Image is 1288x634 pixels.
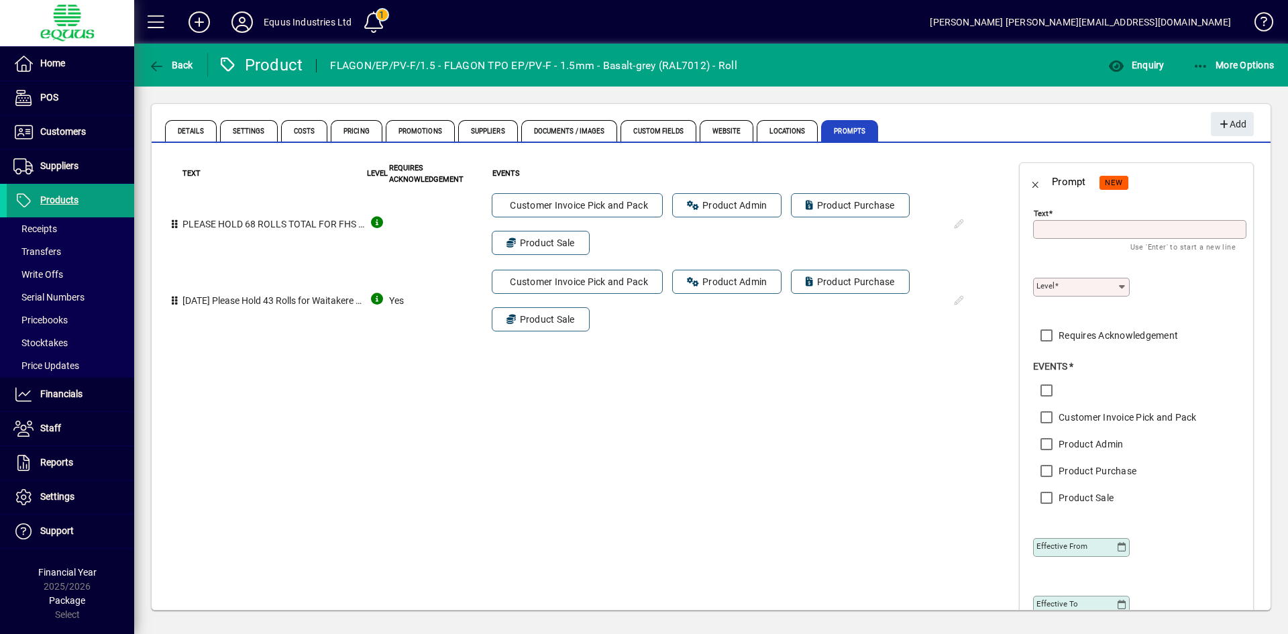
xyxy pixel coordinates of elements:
[7,240,134,263] a: Transfers
[1218,113,1246,136] span: Add
[7,446,134,480] a: Reports
[506,236,574,250] span: Product Sale
[182,162,366,186] th: Text
[40,58,65,68] span: Home
[506,313,574,326] span: Product Sale
[458,120,518,142] span: Suppliers
[221,10,264,34] button: Profile
[700,120,754,142] span: Website
[1036,541,1087,551] mat-label: Effective From
[49,595,85,606] span: Package
[366,162,388,186] th: Level
[7,354,134,377] a: Price Updates
[7,217,134,240] a: Receipts
[40,195,78,205] span: Products
[40,92,58,103] span: POS
[1036,599,1078,609] mat-label: Effective To
[7,309,134,331] a: Pricebooks
[7,115,134,149] a: Customers
[7,286,134,309] a: Serial Numbers
[134,53,208,77] app-page-header-button: Back
[1244,3,1271,46] a: Knowledge Base
[1056,491,1114,505] label: Product Sale
[1056,464,1136,478] label: Product Purchase
[687,199,767,212] span: Product Admin
[165,120,217,142] span: Details
[13,292,85,303] span: Serial Numbers
[506,275,648,288] span: Customer Invoice Pick and Pack
[506,199,648,212] span: Customer Invoice Pick and Pack
[7,515,134,548] a: Support
[7,480,134,514] a: Settings
[148,60,193,70] span: Back
[1193,60,1275,70] span: More Options
[1033,361,1073,372] span: Events *
[331,120,382,142] span: Pricing
[1034,209,1049,218] mat-label: Text
[806,199,894,212] span: Product Purchase
[1056,437,1123,451] label: Product Admin
[7,378,134,411] a: Financials
[1052,171,1086,193] div: Prompt
[388,162,492,186] th: Requires Acknowledgement
[1189,53,1278,77] button: More Options
[1105,178,1123,187] span: NEW
[178,10,221,34] button: Add
[264,11,352,33] div: Equus Industries Ltd
[40,126,86,137] span: Customers
[182,262,366,339] td: [DATE] Please Hold 43 Rolls for Waitakere Hospital - Alliance Waterproofing Job Starting October
[1056,411,1197,424] label: Customer Invoice Pick and Pack
[40,525,74,536] span: Support
[40,160,78,171] span: Suppliers
[1020,166,1052,198] button: Back
[1130,239,1236,254] mat-hint: Use 'Enter' to start a new line
[7,47,134,81] a: Home
[7,331,134,354] a: Stocktakes
[7,81,134,115] a: POS
[40,491,74,502] span: Settings
[40,388,83,399] span: Financials
[806,275,894,288] span: Product Purchase
[13,269,63,280] span: Write Offs
[386,120,455,142] span: Promotions
[1105,53,1167,77] button: Enquiry
[7,412,134,445] a: Staff
[521,120,618,142] span: Documents / Images
[1056,329,1178,342] label: Requires Acknowledgement
[182,186,366,262] td: PLEASE HOLD 68 ROLLS TOTAL FOR FHS AIRWAYS JOB
[930,11,1231,33] div: [PERSON_NAME] [PERSON_NAME][EMAIL_ADDRESS][DOMAIN_NAME]
[13,360,79,371] span: Price Updates
[145,53,197,77] button: Back
[13,337,68,348] span: Stocktakes
[821,120,878,142] span: Prompts
[757,120,818,142] span: Locations
[1036,281,1055,290] mat-label: Level
[330,55,737,76] div: FLAGON/EP/PV-F/1.5 - FLAGON TPO EP/PV-F - 1.5mm - Basalt-grey (RAL7012) - Roll
[492,162,942,186] th: Events
[281,120,328,142] span: Costs
[38,567,97,578] span: Financial Year
[687,275,767,288] span: Product Admin
[7,263,134,286] a: Write Offs
[13,223,57,234] span: Receipts
[621,120,696,142] span: Custom Fields
[220,120,278,142] span: Settings
[13,315,68,325] span: Pricebooks
[40,423,61,433] span: Staff
[1211,112,1254,136] button: Add
[218,54,303,76] div: Product
[13,246,61,257] span: Transfers
[7,150,134,183] a: Suppliers
[388,262,492,339] td: Yes
[1108,60,1164,70] span: Enquiry
[40,457,73,468] span: Reports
